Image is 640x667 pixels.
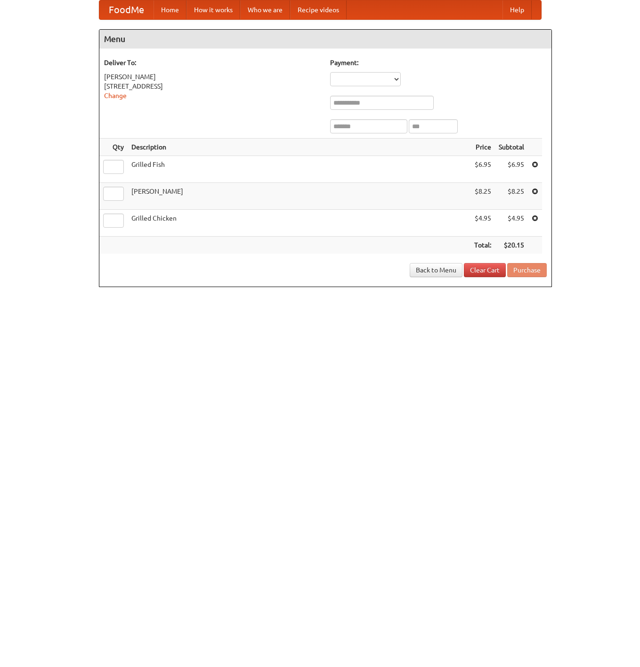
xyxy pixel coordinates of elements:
[128,139,470,156] th: Description
[495,183,528,210] td: $8.25
[330,58,547,67] h5: Payment:
[470,139,495,156] th: Price
[104,58,321,67] h5: Deliver To:
[470,210,495,237] td: $4.95
[470,156,495,183] td: $6.95
[470,237,495,254] th: Total:
[128,183,470,210] td: [PERSON_NAME]
[99,0,154,19] a: FoodMe
[290,0,347,19] a: Recipe videos
[186,0,240,19] a: How it works
[104,92,127,99] a: Change
[99,30,551,49] h4: Menu
[104,72,321,82] div: [PERSON_NAME]
[495,139,528,156] th: Subtotal
[470,183,495,210] td: $8.25
[128,210,470,237] td: Grilled Chicken
[495,210,528,237] td: $4.95
[495,237,528,254] th: $20.15
[154,0,186,19] a: Home
[502,0,532,19] a: Help
[464,263,506,277] a: Clear Cart
[99,139,128,156] th: Qty
[240,0,290,19] a: Who we are
[507,263,547,277] button: Purchase
[495,156,528,183] td: $6.95
[104,82,321,91] div: [STREET_ADDRESS]
[128,156,470,183] td: Grilled Fish
[410,263,462,277] a: Back to Menu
